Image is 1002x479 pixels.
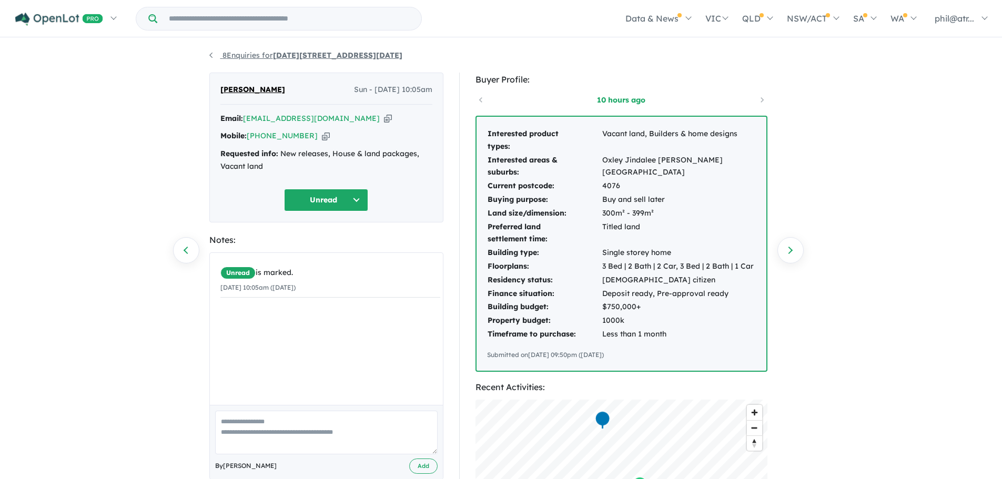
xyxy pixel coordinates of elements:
[487,328,602,341] td: Timeframe to purchase:
[354,84,432,96] span: Sun - [DATE] 10:05am
[602,193,756,207] td: Buy and sell later
[284,189,368,211] button: Unread
[220,131,247,140] strong: Mobile:
[487,287,602,301] td: Finance situation:
[602,246,756,260] td: Single storey home
[487,127,602,154] td: Interested product types:
[747,405,762,420] button: Zoom in
[322,130,330,141] button: Copy
[487,314,602,328] td: Property budget:
[602,207,756,220] td: 300m² - 399m²
[576,95,666,105] a: 10 hours ago
[209,49,793,62] nav: breadcrumb
[215,461,277,471] span: By [PERSON_NAME]
[243,114,380,123] a: [EMAIL_ADDRESS][DOMAIN_NAME]
[487,207,602,220] td: Land size/dimension:
[747,421,762,435] span: Zoom out
[220,114,243,123] strong: Email:
[15,13,103,26] img: Openlot PRO Logo White
[747,435,762,451] button: Reset bearing to north
[594,410,610,430] div: Map marker
[209,50,402,60] a: 8Enquiries for[DATE][STREET_ADDRESS][DATE]
[384,113,392,124] button: Copy
[602,260,756,273] td: 3 Bed | 2 Bath | 2 Car, 3 Bed | 2 Bath | 1 Car
[409,458,438,474] button: Add
[220,149,278,158] strong: Requested info:
[247,131,318,140] a: [PHONE_NUMBER]
[935,13,974,24] span: phil@atr...
[487,273,602,287] td: Residency status:
[209,233,443,247] div: Notes:
[487,300,602,314] td: Building budget:
[487,260,602,273] td: Floorplans:
[602,287,756,301] td: Deposit ready, Pre-approval ready
[602,179,756,193] td: 4076
[747,420,762,435] button: Zoom out
[159,7,419,30] input: Try estate name, suburb, builder or developer
[487,350,756,360] div: Submitted on [DATE] 09:50pm ([DATE])
[220,283,296,291] small: [DATE] 10:05am ([DATE])
[273,50,402,60] strong: [DATE][STREET_ADDRESS][DATE]
[487,220,602,247] td: Preferred land settlement time:
[487,246,602,260] td: Building type:
[487,193,602,207] td: Buying purpose:
[475,380,767,394] div: Recent Activities:
[602,273,756,287] td: [DEMOGRAPHIC_DATA] citizen
[602,314,756,328] td: 1000k
[220,267,256,279] span: Unread
[220,267,440,279] div: is marked.
[487,154,602,180] td: Interested areas & suburbs:
[220,148,432,173] div: New releases, House & land packages, Vacant land
[602,154,756,180] td: Oxley Jindalee [PERSON_NAME][GEOGRAPHIC_DATA]
[487,179,602,193] td: Current postcode:
[602,220,756,247] td: Titled land
[602,328,756,341] td: Less than 1 month
[220,84,285,96] span: [PERSON_NAME]
[602,127,756,154] td: Vacant land, Builders & home designs
[602,300,756,314] td: $750,000+
[475,73,767,87] div: Buyer Profile:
